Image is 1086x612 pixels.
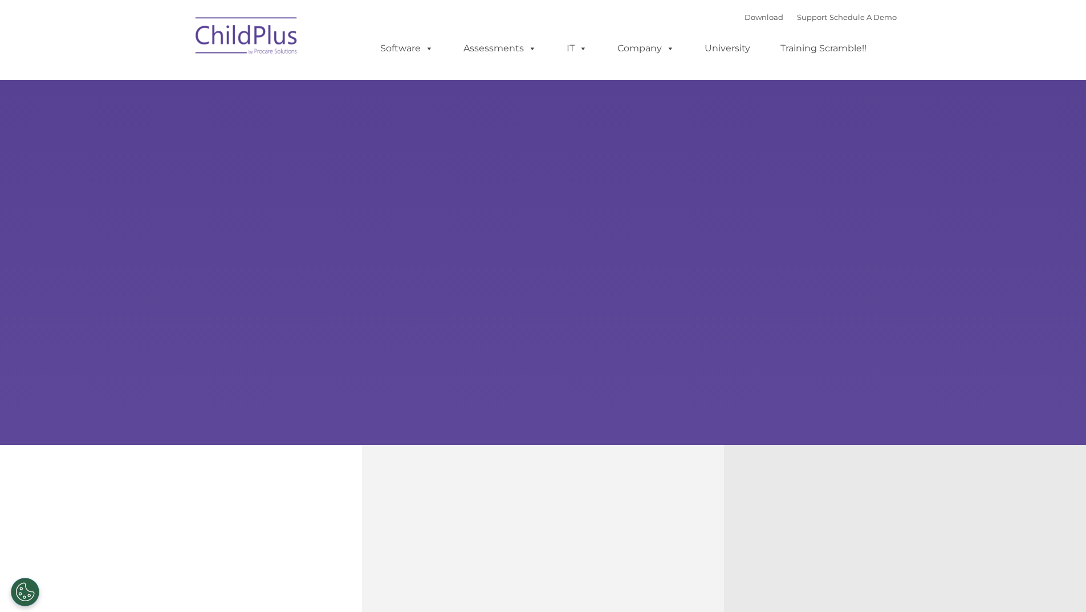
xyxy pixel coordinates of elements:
[606,37,686,60] a: Company
[797,13,827,22] a: Support
[369,37,445,60] a: Software
[555,37,599,60] a: IT
[11,578,39,606] button: Cookies Settings
[769,37,878,60] a: Training Scramble!!
[190,9,304,66] img: ChildPlus by Procare Solutions
[745,13,783,22] a: Download
[745,13,897,22] font: |
[829,13,897,22] a: Schedule A Demo
[693,37,762,60] a: University
[452,37,548,60] a: Assessments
